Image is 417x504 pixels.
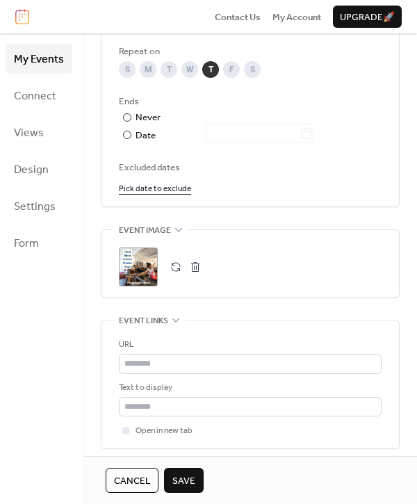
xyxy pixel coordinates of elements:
a: My Events [6,44,72,74]
span: Event links [119,314,168,328]
button: Cancel [106,468,158,493]
span: Event image [119,224,171,238]
span: Views [14,122,44,144]
a: Connect [6,81,72,111]
div: W [181,61,198,78]
a: My Account [272,10,321,24]
div: Never [136,111,161,124]
div: Text to display [119,381,379,395]
div: Ends [119,95,379,108]
span: Cancel [114,474,150,488]
a: Settings [6,191,72,221]
a: Contact Us [215,10,261,24]
img: logo [15,9,29,24]
span: Open in new tab [136,424,193,438]
button: Upgrade🚀 [333,6,402,28]
div: URL [119,338,379,352]
div: Repeat on [119,44,379,58]
button: Save [164,468,204,493]
span: Design [14,159,49,181]
div: M [140,61,156,78]
span: My Events [14,49,64,70]
span: Connect [14,86,56,107]
div: F [223,61,240,78]
div: ; [119,247,158,286]
span: Excluded dates [119,161,382,174]
span: Save [172,474,195,488]
a: Views [6,117,72,147]
div: S [119,61,136,78]
div: S [244,61,261,78]
span: Settings [14,196,56,218]
span: Upgrade 🚀 [340,10,395,24]
div: T [202,61,219,78]
span: Form [14,233,39,254]
div: Date [136,128,313,143]
a: Form [6,228,72,258]
span: Pick date to exclude [119,182,191,196]
div: T [161,61,177,78]
a: Design [6,154,72,184]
